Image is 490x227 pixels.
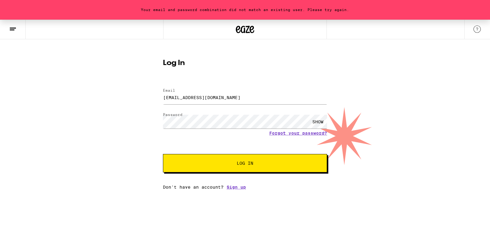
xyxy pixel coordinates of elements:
span: Hi. Need any help? [4,4,44,9]
h1: Log In [163,60,327,67]
label: Password [163,113,183,117]
span: Log In [237,161,253,165]
a: Sign up [227,185,246,190]
div: SHOW [309,115,327,129]
div: Don't have an account? [163,185,327,190]
a: Forgot your password? [269,131,327,136]
label: Email [163,88,175,92]
input: Email [163,90,327,104]
button: Log In [163,154,327,172]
